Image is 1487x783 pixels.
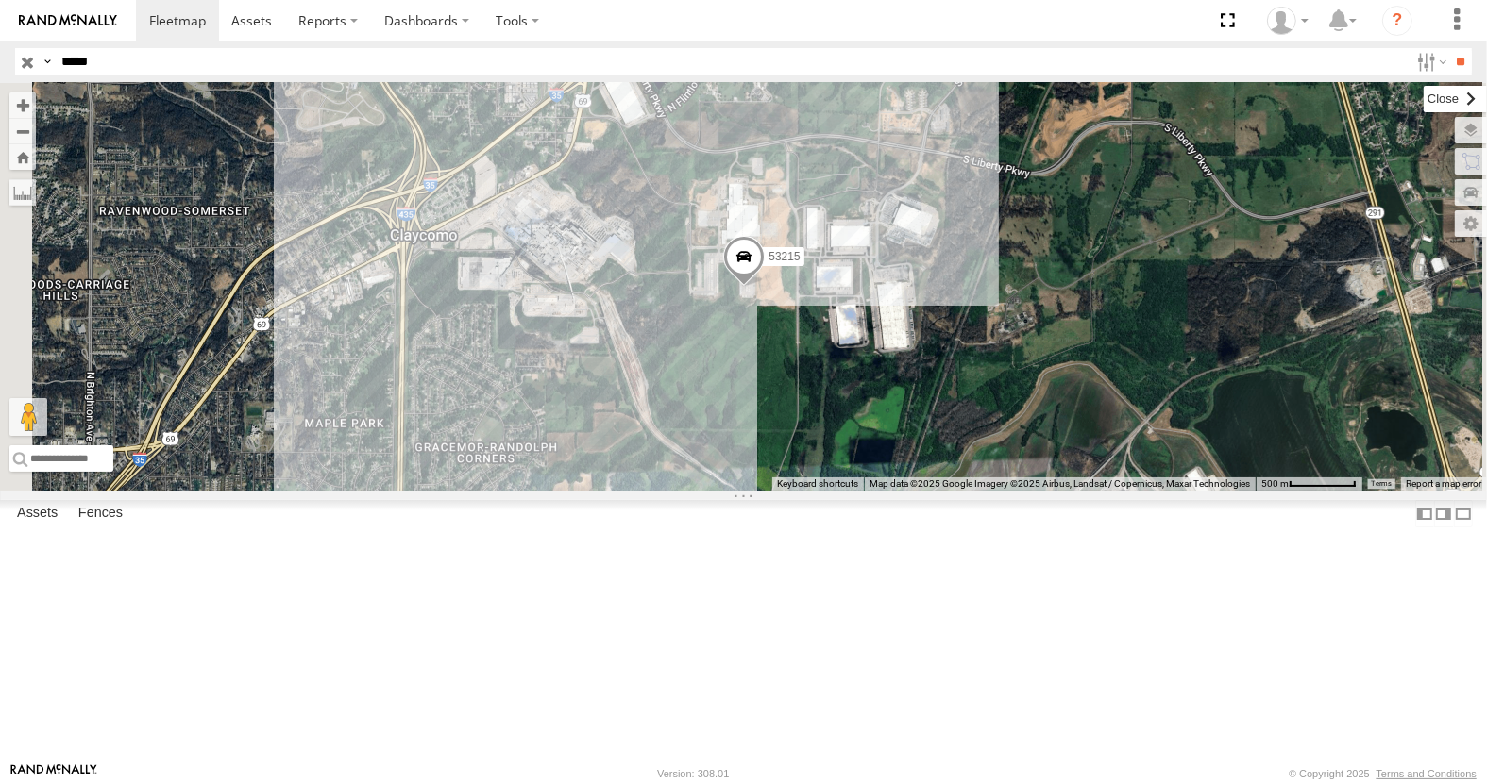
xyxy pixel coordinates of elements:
button: Drag Pegman onto the map to open Street View [9,398,47,436]
div: © Copyright 2025 - [1289,768,1477,779]
div: Version: 308.01 [657,768,729,779]
span: 500 m [1261,478,1289,489]
button: Zoom out [9,118,36,144]
button: Zoom in [9,92,36,118]
i: ? [1382,6,1412,36]
a: Terms (opens in new tab) [1372,480,1392,488]
label: Fences [69,501,132,527]
span: Map data ©2025 Google Imagery ©2025 Airbus, Landsat / Copernicus, Maxar Technologies [870,478,1250,489]
label: Assets [8,501,67,527]
a: Visit our Website [10,764,97,783]
button: Map Scale: 500 m per 68 pixels [1256,477,1362,491]
label: Measure [9,179,36,206]
label: Hide Summary Table [1454,500,1473,527]
button: Zoom Home [9,144,36,170]
span: 53215 [769,250,800,263]
a: Terms and Conditions [1377,768,1477,779]
label: Map Settings [1455,210,1487,237]
a: Report a map error [1406,478,1481,489]
button: Keyboard shortcuts [777,477,858,491]
div: Miky Transport [1260,7,1315,35]
label: Search Filter Options [1410,48,1450,75]
label: Search Query [40,48,55,75]
label: Dock Summary Table to the Left [1415,500,1434,527]
label: Dock Summary Table to the Right [1434,500,1453,527]
img: rand-logo.svg [19,14,117,27]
